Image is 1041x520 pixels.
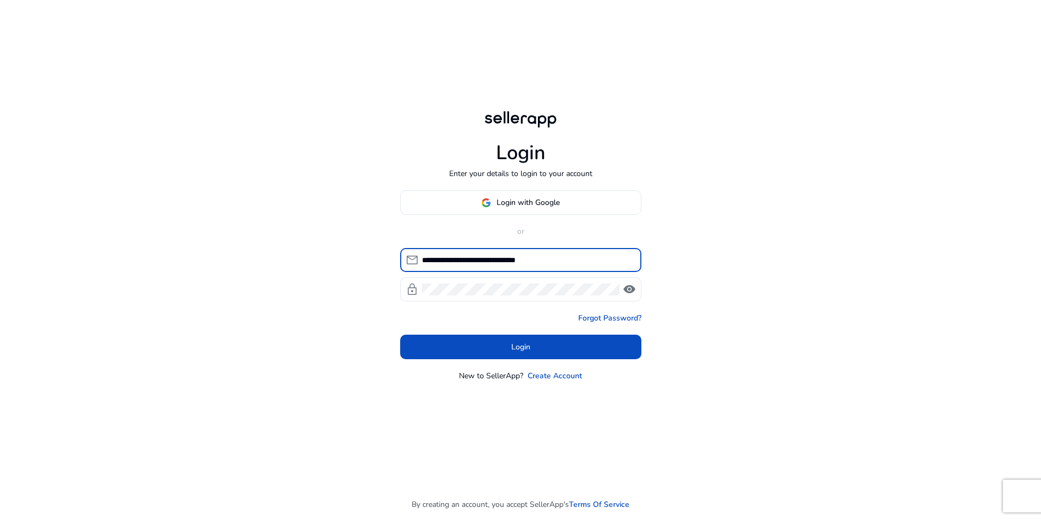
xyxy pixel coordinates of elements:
a: Forgot Password? [578,312,641,324]
p: New to SellerApp? [459,370,523,382]
p: or [400,226,641,237]
span: visibility [623,283,636,296]
button: Login with Google [400,190,641,215]
img: google-logo.svg [481,198,491,208]
a: Terms Of Service [569,499,629,510]
span: Login [511,341,530,353]
a: Create Account [528,370,582,382]
p: Enter your details to login to your account [449,168,592,179]
button: Login [400,335,641,359]
span: Login with Google [497,197,560,208]
span: lock [406,283,419,296]
h1: Login [496,141,546,165]
span: mail [406,253,419,267]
